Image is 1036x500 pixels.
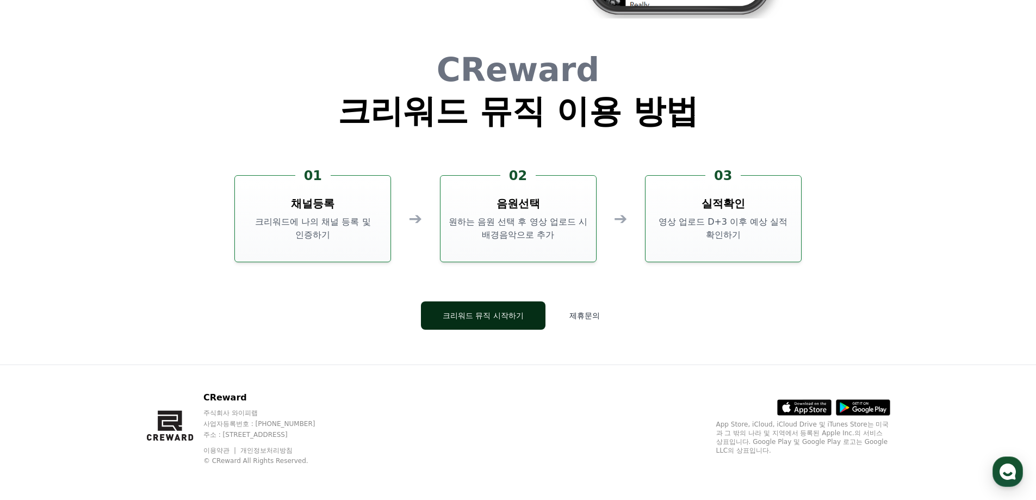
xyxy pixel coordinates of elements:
p: 원하는 음원 선택 후 영상 업로드 시 배경음악으로 추가 [445,215,592,242]
p: CReward [203,391,336,404]
a: 설정 [140,345,209,372]
p: 크리워드에 나의 채널 등록 및 인증하기 [239,215,386,242]
p: © CReward All Rights Reserved. [203,456,336,465]
p: 영상 업로드 D+3 이후 예상 실적 확인하기 [650,215,797,242]
h1: 크리워드 뮤직 이용 방법 [338,95,698,127]
h3: 실적확인 [702,196,745,211]
span: 홈 [34,361,41,370]
span: 설정 [168,361,181,370]
button: 크리워드 뮤직 시작하기 [421,301,545,330]
div: 03 [705,167,741,184]
h3: 음원선택 [497,196,540,211]
p: App Store, iCloud, iCloud Drive 및 iTunes Store는 미국과 그 밖의 나라 및 지역에서 등록된 Apple Inc.의 서비스 상표입니다. Goo... [716,420,890,455]
a: 홈 [3,345,72,372]
div: 01 [295,167,331,184]
h1: CReward [338,53,698,86]
p: 주식회사 와이피랩 [203,409,336,417]
a: 이용약관 [203,447,238,454]
span: 대화 [100,362,113,371]
div: ➔ [614,209,628,229]
p: 사업자등록번호 : [PHONE_NUMBER] [203,419,336,428]
h3: 채널등록 [291,196,334,211]
p: 주소 : [STREET_ADDRESS] [203,430,336,439]
a: 대화 [72,345,140,372]
div: 02 [500,167,536,184]
button: 제휴문의 [554,301,615,330]
div: ➔ [408,209,422,229]
a: 개인정보처리방침 [240,447,293,454]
